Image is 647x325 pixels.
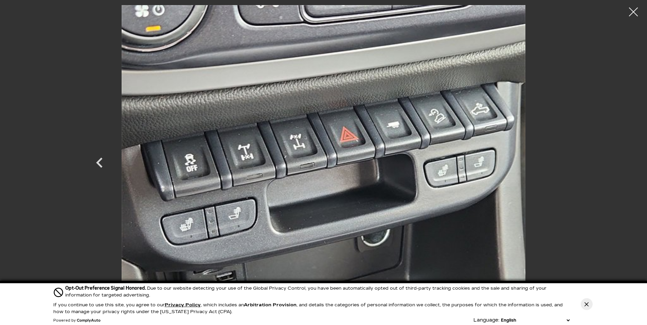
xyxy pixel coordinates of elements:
[53,319,101,323] div: Powered by
[120,5,527,308] img: Used 2019 Kinetic Blue Metallic Chevrolet 4WD ZR2 image 26
[581,298,593,310] button: Close Button
[499,317,571,324] select: Language Select
[77,319,101,323] a: ComplyAuto
[53,302,563,314] p: If you continue to use this site, you agree to our , which includes an , and details the categori...
[89,149,110,180] div: Previous
[65,285,147,291] span: Opt-Out Preference Signal Honored .
[165,302,201,308] u: Privacy Policy
[244,302,296,308] strong: Arbitration Provision
[65,285,571,299] div: Due to our website detecting your use of the Global Privacy Control, you have been automatically ...
[473,318,499,323] div: Language:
